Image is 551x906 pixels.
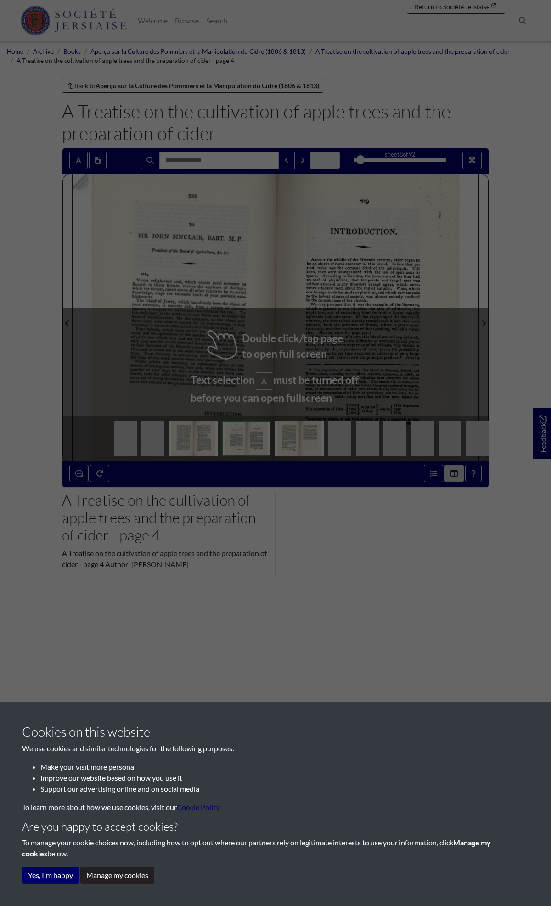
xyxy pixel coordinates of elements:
a: learn more about cookies [177,803,220,811]
button: Manage my cookies [80,867,154,884]
h3: Cookies on this website [22,724,529,740]
li: Improve our website based on how you use it [40,772,529,783]
li: Make your visit more personal [40,761,529,772]
li: Support our advertising online and on social media [40,783,529,794]
button: Yes, I'm happy [22,867,79,884]
p: To learn more about how we use cookies, visit our [22,802,529,813]
h4: Are you happy to accept cookies? [22,820,529,833]
p: To manage your cookie choices now, including how to opt out where our partners rely on legitimate... [22,837,529,859]
p: We use cookies and similar technologies for the following purposes: [22,743,529,754]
